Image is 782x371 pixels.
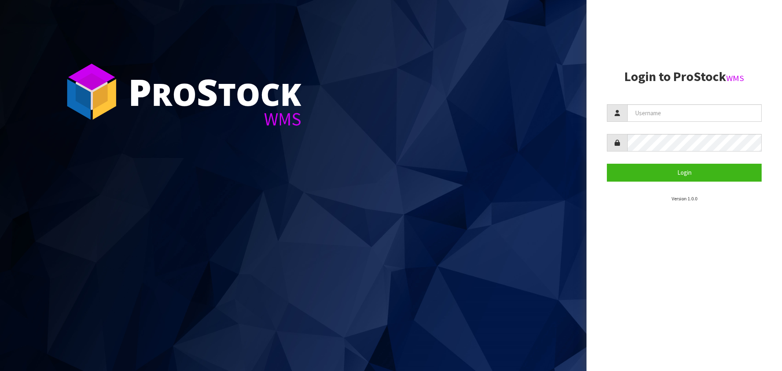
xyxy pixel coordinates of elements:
[128,67,152,116] span: P
[128,73,301,110] div: ro tock
[607,70,762,84] h2: Login to ProStock
[607,164,762,181] button: Login
[627,104,762,122] input: Username
[197,67,218,116] span: S
[128,110,301,128] div: WMS
[61,61,122,122] img: ProStock Cube
[726,73,744,83] small: WMS
[672,195,697,202] small: Version 1.0.0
